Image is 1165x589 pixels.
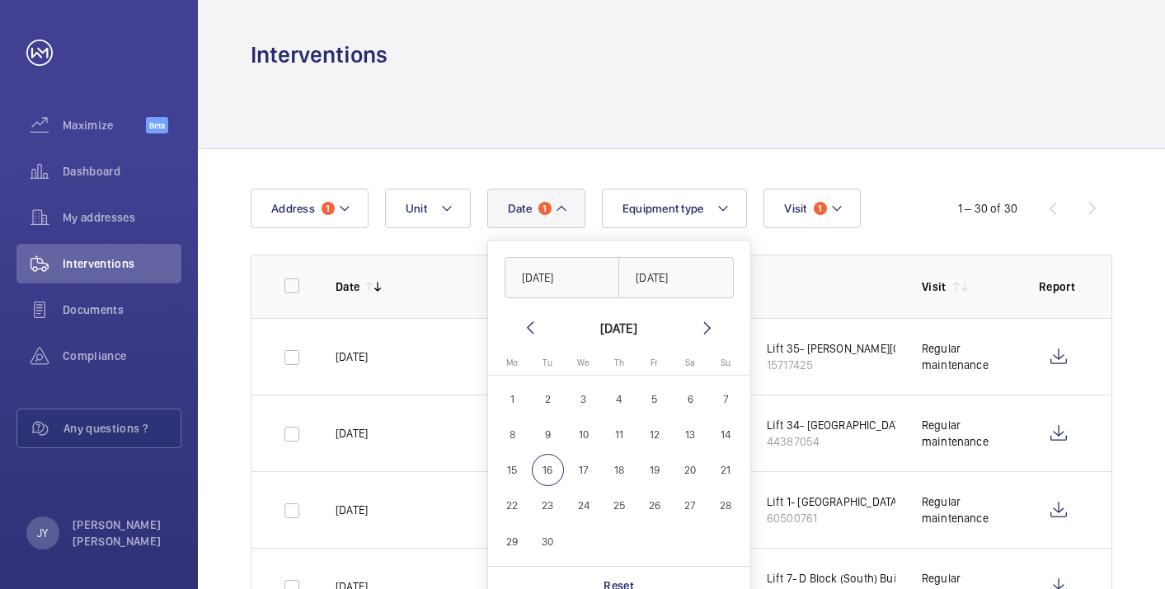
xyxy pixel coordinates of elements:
button: September 21, 2025 [708,452,744,488]
p: Report [1039,278,1078,295]
button: September 3, 2025 [566,381,601,417]
span: 2 [532,383,564,415]
button: September 11, 2025 [601,417,637,452]
span: 22 [496,490,528,522]
button: September 17, 2025 [566,452,601,488]
p: [PERSON_NAME] [PERSON_NAME] [73,517,171,549]
span: 13 [674,418,707,451]
span: 21 [710,454,742,486]
span: 1 [538,202,552,215]
span: Any questions ? [63,420,181,437]
p: 44387054 [767,433,932,450]
span: 23 [532,490,564,522]
p: Lift 35- [PERSON_NAME][GEOGRAPHIC_DATA] 369 [767,340,1016,357]
span: 25 [603,490,635,522]
span: 12 [638,418,670,451]
p: Unit [726,278,895,295]
button: September 25, 2025 [601,488,637,523]
p: [DATE] [336,502,368,518]
span: 18 [603,454,635,486]
span: 15 [496,454,528,486]
button: September 8, 2025 [495,417,530,452]
h1: Interventions [251,40,388,70]
span: 1 [496,383,528,415]
span: 17 [567,454,599,486]
span: 1 [814,202,827,215]
span: Interventions [63,255,181,272]
span: Compliance [63,348,181,364]
span: 30 [532,526,564,558]
span: 9 [532,418,564,451]
span: 26 [638,490,670,522]
p: Lift 7- D Block (South) Building 107 [767,570,943,587]
span: Th [614,358,624,368]
button: September 10, 2025 [566,417,601,452]
button: September 30, 2025 [530,524,566,559]
button: September 18, 2025 [601,452,637,488]
span: Dashboard [63,163,181,180]
span: Address [271,202,315,215]
button: September 15, 2025 [495,452,530,488]
input: DD/MM/YYYY [618,257,734,298]
span: 8 [496,418,528,451]
button: Unit [385,189,471,228]
button: September 23, 2025 [530,488,566,523]
p: Lift 34- [GEOGRAPHIC_DATA] 555 [767,417,932,433]
p: Date [336,278,359,295]
span: 3 [567,383,599,415]
button: Date1 [487,189,585,228]
span: Visit [784,202,806,215]
span: Tu [543,358,552,368]
span: 20 [674,454,707,486]
p: Visit [922,278,947,295]
button: September 29, 2025 [495,524,530,559]
p: [DATE] [336,425,368,442]
button: September 16, 2025 [530,452,566,488]
span: 1 [322,202,335,215]
p: JY [37,525,48,541]
span: Documents [63,302,181,318]
span: 11 [603,418,635,451]
div: [DATE] [600,318,637,338]
span: Beta [146,117,168,133]
span: 6 [674,383,707,415]
span: Mo [506,358,518,368]
div: Regular maintenance [922,493,1012,526]
span: Unit [406,202,427,215]
button: September 6, 2025 [672,381,707,417]
button: September 1, 2025 [495,381,530,417]
span: We [577,358,590,368]
span: 28 [710,490,742,522]
button: September 28, 2025 [708,488,744,523]
span: 5 [638,383,670,415]
span: Equipment type [622,202,704,215]
span: 7 [710,383,742,415]
button: Visit1 [763,189,860,228]
p: 15717425 [767,357,1016,373]
button: September 19, 2025 [637,452,672,488]
span: Fr [651,358,658,368]
span: 19 [638,454,670,486]
span: 16 [532,454,564,486]
p: [DATE] [336,348,368,365]
div: 1 – 30 of 30 [958,200,1017,217]
span: Maximize [63,117,146,133]
span: 29 [496,526,528,558]
span: My addresses [63,209,181,226]
div: Regular maintenance [922,340,1012,373]
span: Date [508,202,532,215]
button: September 26, 2025 [637,488,672,523]
span: Sa [685,358,695,368]
p: 60500761 [767,510,1006,526]
span: 14 [710,418,742,451]
button: September 20, 2025 [672,452,707,488]
button: Address1 [251,189,369,228]
p: Lift 1- [GEOGRAPHIC_DATA] (North) Building 132 [767,493,1006,510]
span: 10 [567,418,599,451]
button: September 9, 2025 [530,417,566,452]
span: 4 [603,383,635,415]
div: Regular maintenance [922,417,1012,450]
input: DD/MM/YYYY [505,257,620,298]
button: September 4, 2025 [601,381,637,417]
button: September 14, 2025 [708,417,744,452]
